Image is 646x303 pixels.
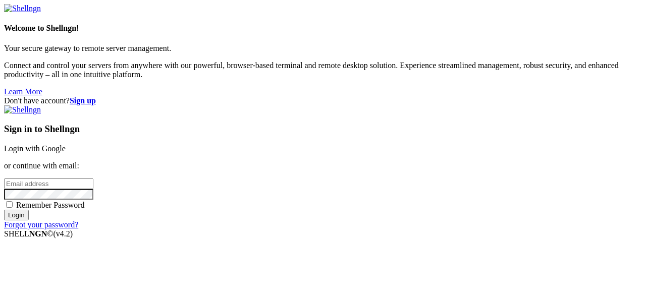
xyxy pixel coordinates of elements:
input: Login [4,210,29,220]
a: Forgot your password? [4,220,78,229]
div: Don't have account? [4,96,642,105]
input: Remember Password [6,201,13,208]
a: Sign up [70,96,96,105]
p: or continue with email: [4,161,642,170]
a: Learn More [4,87,42,96]
span: SHELL © [4,229,73,238]
h4: Welcome to Shellngn! [4,24,642,33]
p: Connect and control your servers from anywhere with our powerful, browser-based terminal and remo... [4,61,642,79]
img: Shellngn [4,4,41,13]
img: Shellngn [4,105,41,114]
span: Remember Password [16,201,85,209]
span: 4.2.0 [53,229,73,238]
p: Your secure gateway to remote server management. [4,44,642,53]
a: Login with Google [4,144,66,153]
input: Email address [4,178,93,189]
b: NGN [29,229,47,238]
h3: Sign in to Shellngn [4,124,642,135]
